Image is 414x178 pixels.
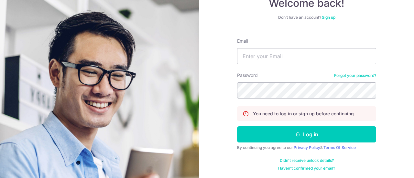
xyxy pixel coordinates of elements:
div: Don’t have an account? [237,15,376,20]
a: Terms Of Service [323,145,356,150]
label: Password [237,72,258,79]
div: By continuing you agree to our & [237,145,376,150]
a: Haven't confirmed your email? [278,166,335,171]
a: Sign up [322,15,335,20]
a: Didn't receive unlock details? [280,158,334,163]
label: Email [237,38,248,44]
p: You need to log in or sign up before continuing. [253,110,355,117]
a: Privacy Policy [294,145,320,150]
a: Forgot your password? [334,73,376,78]
input: Enter your Email [237,48,376,64]
button: Log in [237,126,376,142]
